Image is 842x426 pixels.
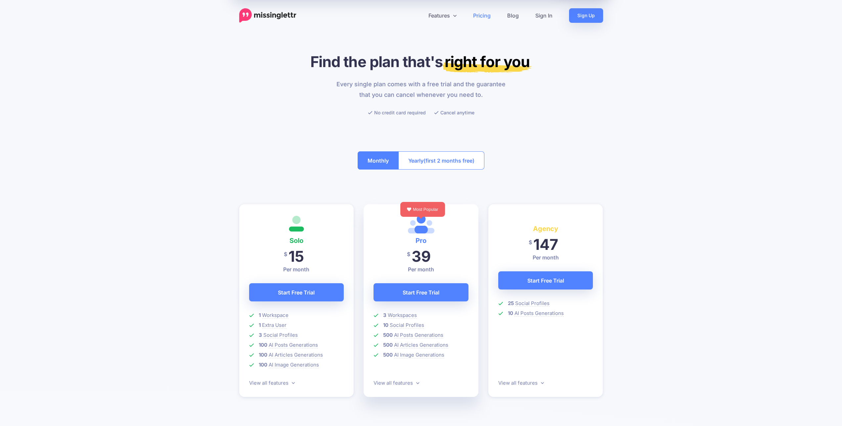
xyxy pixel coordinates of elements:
[407,247,410,262] span: $
[249,283,344,301] a: Start Free Trial
[529,235,532,250] span: $
[400,202,445,217] div: Most Popular
[527,8,561,23] a: Sign In
[394,332,443,338] span: AI Posts Generations
[508,310,513,316] b: 10
[332,79,510,100] p: Every single plan comes with a free trial and the guarantee that you can cancel whenever you need...
[259,312,261,318] b: 1
[514,310,564,317] span: AI Posts Generations
[533,235,558,253] span: 147
[239,8,296,23] a: Home
[374,265,468,273] p: Per month
[249,265,344,273] p: Per month
[269,362,319,368] span: AI Image Generations
[383,342,393,348] b: 500
[374,235,468,246] h4: Pro
[374,380,419,386] a: View all features
[239,53,603,71] h1: Find the plan that's
[498,380,544,386] a: View all features
[269,342,318,348] span: AI Posts Generations
[394,352,444,358] span: AI Image Generations
[434,108,474,117] li: Cancel anytime
[498,271,593,290] a: Start Free Trial
[374,283,468,301] a: Start Free Trial
[259,332,262,338] b: 3
[394,342,448,348] span: AI Articles Generations
[390,322,424,329] span: Social Profiles
[259,352,267,358] b: 100
[515,300,550,307] span: Social Profiles
[383,322,388,328] b: 10
[383,332,393,338] b: 500
[465,8,499,23] a: Pricing
[383,352,393,358] b: 500
[423,155,474,166] span: (first 2 months free)
[368,108,426,117] li: No credit card required
[269,352,323,358] span: AI Articles Generations
[498,253,593,261] p: Per month
[259,322,261,328] b: 1
[388,312,417,319] span: Workspaces
[383,312,386,318] b: 3
[263,332,298,338] span: Social Profiles
[262,322,287,329] span: Extra User
[259,342,267,348] b: 100
[398,151,484,170] button: Yearly(first 2 months free)
[508,300,514,306] b: 25
[259,362,267,368] b: 100
[249,235,344,246] h4: Solo
[420,8,465,23] a: Features
[358,151,399,170] button: Monthly
[249,380,295,386] a: View all features
[569,8,603,23] a: Sign Up
[498,223,593,234] h4: Agency
[443,53,532,73] mark: right for you
[284,247,287,262] span: $
[499,8,527,23] a: Blog
[288,247,304,265] span: 15
[412,247,431,265] span: 39
[262,312,288,319] span: Workspace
